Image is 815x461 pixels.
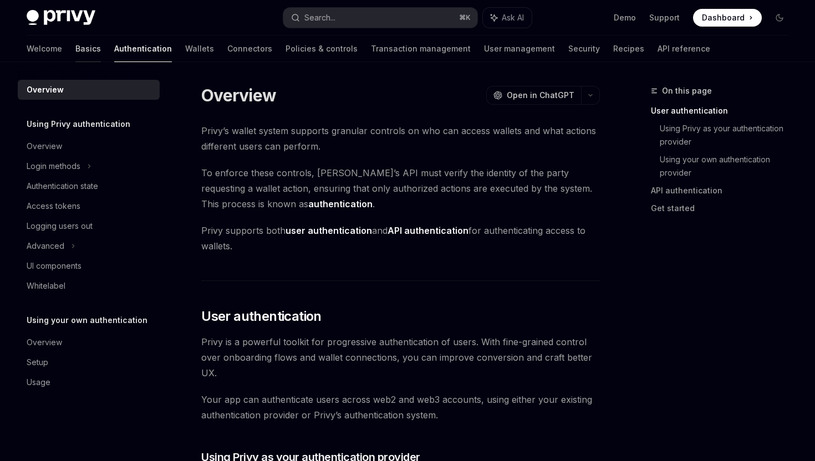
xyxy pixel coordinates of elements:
[18,80,160,100] a: Overview
[201,308,322,325] span: User authentication
[613,35,644,62] a: Recipes
[18,216,160,236] a: Logging users out
[18,256,160,276] a: UI components
[286,225,372,236] strong: user authentication
[651,102,797,120] a: User authentication
[18,176,160,196] a: Authentication state
[75,35,101,62] a: Basics
[651,182,797,199] a: API authentication
[502,12,524,23] span: Ask AI
[18,372,160,392] a: Usage
[614,12,636,23] a: Demo
[27,259,81,273] div: UI components
[18,276,160,296] a: Whitelabel
[27,140,62,153] div: Overview
[660,151,797,182] a: Using your own authentication provider
[371,35,471,62] a: Transaction management
[568,35,600,62] a: Security
[27,356,48,369] div: Setup
[185,35,214,62] a: Wallets
[27,117,130,131] h5: Using Privy authentication
[658,35,710,62] a: API reference
[27,199,80,213] div: Access tokens
[304,11,335,24] div: Search...
[702,12,745,23] span: Dashboard
[27,314,147,327] h5: Using your own authentication
[201,392,600,423] span: Your app can authenticate users across web2 and web3 accounts, using either your existing authent...
[201,165,600,212] span: To enforce these controls, [PERSON_NAME]’s API must verify the identity of the party requesting a...
[483,8,532,28] button: Ask AI
[201,85,276,105] h1: Overview
[27,180,98,193] div: Authentication state
[486,86,581,105] button: Open in ChatGPT
[660,120,797,151] a: Using Privy as your authentication provider
[18,332,160,352] a: Overview
[227,35,272,62] a: Connectors
[27,336,62,349] div: Overview
[507,90,574,101] span: Open in ChatGPT
[201,334,600,381] span: Privy is a powerful toolkit for progressive authentication of users. With fine-grained control ov...
[649,12,680,23] a: Support
[18,196,160,216] a: Access tokens
[693,9,762,27] a: Dashboard
[27,83,64,96] div: Overview
[27,279,65,293] div: Whitelabel
[201,123,600,154] span: Privy’s wallet system supports granular controls on who can access wallets and what actions diffe...
[771,9,788,27] button: Toggle dark mode
[27,376,50,389] div: Usage
[388,225,468,236] strong: API authentication
[484,35,555,62] a: User management
[27,219,93,233] div: Logging users out
[662,84,712,98] span: On this page
[27,160,80,173] div: Login methods
[459,13,471,22] span: ⌘ K
[27,239,64,253] div: Advanced
[18,136,160,156] a: Overview
[18,352,160,372] a: Setup
[27,35,62,62] a: Welcome
[201,223,600,254] span: Privy supports both and for authenticating access to wallets.
[308,198,373,209] strong: authentication
[114,35,172,62] a: Authentication
[27,10,95,25] img: dark logo
[286,35,358,62] a: Policies & controls
[651,199,797,217] a: Get started
[283,8,477,28] button: Search...⌘K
